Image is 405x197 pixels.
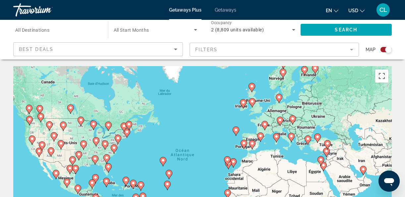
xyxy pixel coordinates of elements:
a: Getaways Plus [169,7,202,13]
span: All Destinations [15,27,49,33]
a: Getaways [215,7,236,13]
span: CL [379,7,387,13]
button: Filter [190,42,359,57]
span: All Start Months [114,27,149,33]
span: Best Deals [19,47,53,52]
button: User Menu [375,3,392,17]
span: Map [366,45,376,54]
span: 2 (8,809 units available) [211,27,264,32]
button: Passer en plein écran [375,69,388,83]
span: Search [335,27,357,32]
iframe: Bouton de lancement de la fenêtre de messagerie [378,171,400,192]
button: Change language [326,6,338,15]
span: USD [348,8,358,13]
button: Change currency [348,6,365,15]
span: en [326,8,332,13]
a: Travorium [13,1,80,19]
button: Search [301,24,392,36]
span: Occupancy [211,20,232,25]
mat-select: Sort by [19,45,177,53]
